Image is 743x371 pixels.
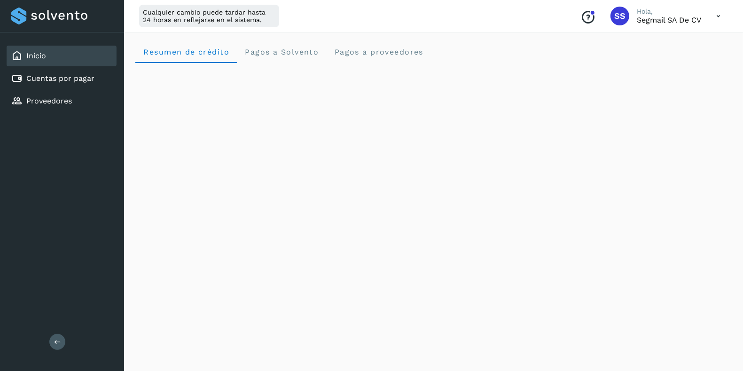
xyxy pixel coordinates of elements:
[143,47,229,56] span: Resumen de crédito
[7,68,117,89] div: Cuentas por pagar
[26,51,46,60] a: Inicio
[7,91,117,111] div: Proveedores
[26,96,72,105] a: Proveedores
[244,47,319,56] span: Pagos a Solvento
[26,74,94,83] a: Cuentas por pagar
[637,16,701,24] p: Segmail SA de CV
[139,5,279,27] div: Cualquier cambio puede tardar hasta 24 horas en reflejarse en el sistema.
[7,46,117,66] div: Inicio
[637,8,701,16] p: Hola,
[334,47,423,56] span: Pagos a proveedores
